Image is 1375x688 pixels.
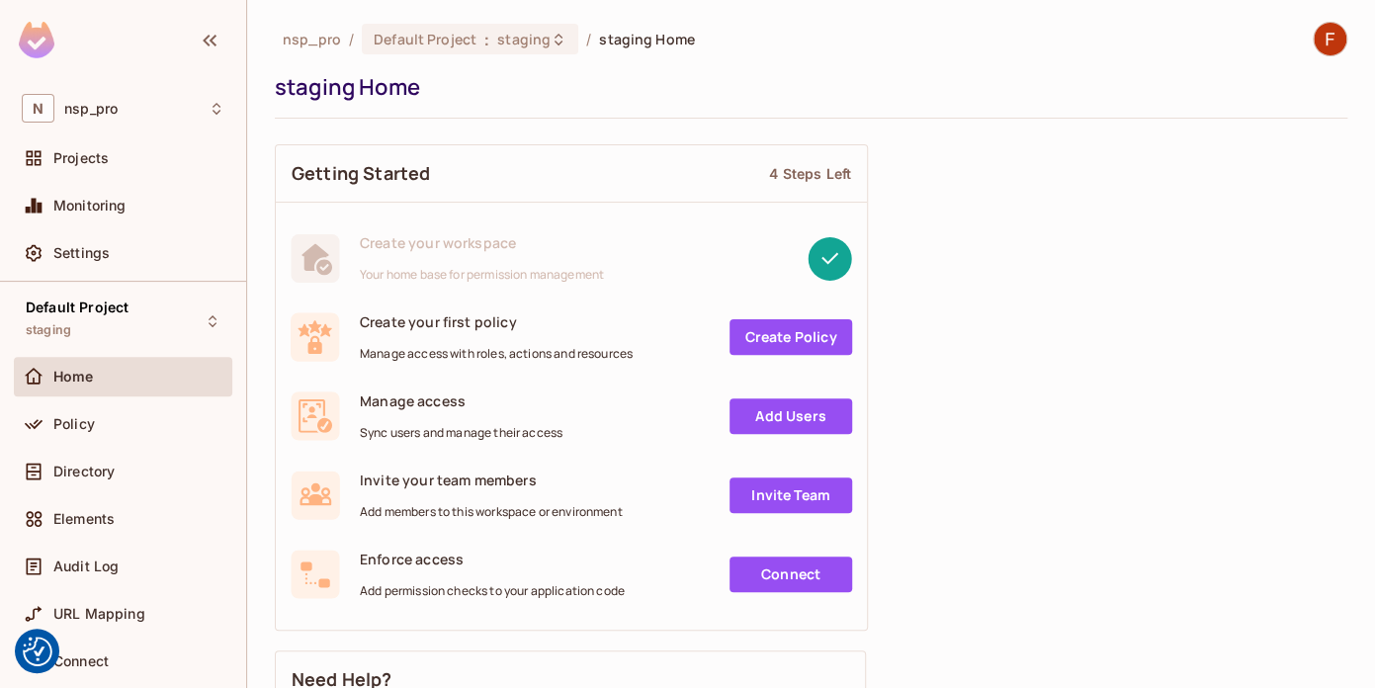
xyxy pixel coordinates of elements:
span: Settings [53,245,110,261]
span: Add members to this workspace or environment [360,504,623,520]
span: Default Project [374,30,476,48]
span: Workspace: nsp_pro [64,101,118,117]
a: Invite Team [730,477,852,513]
span: Directory [53,464,115,479]
span: N [22,94,54,123]
span: Your home base for permission management [360,267,604,283]
a: Add Users [730,398,852,434]
span: Audit Log [53,559,119,574]
span: Policy [53,416,95,432]
span: Manage access with roles, actions and resources [360,346,633,362]
span: staging [26,322,71,338]
span: Projects [53,150,109,166]
span: the active workspace [283,30,341,48]
li: / [349,30,354,48]
div: staging Home [275,72,1337,102]
span: Create your first policy [360,312,633,331]
span: Invite your team members [360,471,623,489]
span: Manage access [360,391,562,410]
img: SReyMgAAAABJRU5ErkJggg== [19,22,54,58]
span: Default Project [26,300,129,315]
span: URL Mapping [53,606,145,622]
span: Enforce access [360,550,625,568]
span: Create your workspace [360,233,604,252]
li: / [586,30,591,48]
span: Connect [53,653,109,669]
button: Consent Preferences [23,637,52,666]
span: Add permission checks to your application code [360,583,625,599]
img: Felipe Kharaba [1314,23,1346,55]
span: staging [497,30,551,48]
div: 4 Steps Left [769,164,851,183]
span: staging Home [599,30,695,48]
img: Revisit consent button [23,637,52,666]
a: Create Policy [730,319,852,355]
span: Getting Started [292,161,430,186]
span: : [483,32,490,47]
span: Home [53,369,94,385]
a: Connect [730,557,852,592]
span: Sync users and manage their access [360,425,562,441]
span: Monitoring [53,198,127,214]
span: Elements [53,511,115,527]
